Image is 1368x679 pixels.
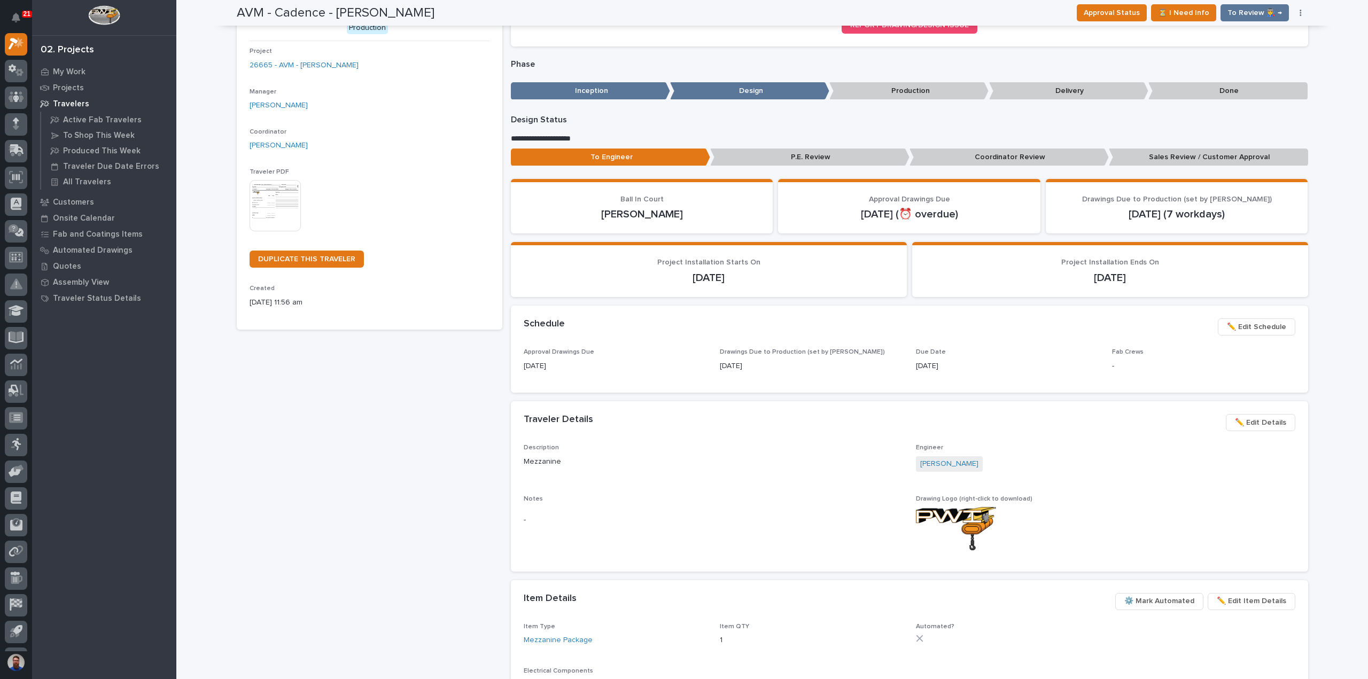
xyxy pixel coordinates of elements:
a: Active Fab Travelers [41,112,176,127]
span: Project [250,48,272,54]
span: ⚙️ Mark Automated [1124,595,1194,607]
a: Assembly View [32,274,176,290]
a: Onsite Calendar [32,210,176,226]
p: Active Fab Travelers [63,115,142,125]
p: Design Status [511,115,1308,125]
p: Onsite Calendar [53,214,115,223]
p: Design [670,82,829,100]
p: To Engineer [511,149,710,166]
a: DUPLICATE THIS TRAVELER [250,251,364,268]
a: Produced This Week [41,143,176,158]
a: Customers [32,194,176,210]
p: [DATE] [925,271,1295,284]
span: Drawings Due to Production (set by [PERSON_NAME]) [1082,196,1272,203]
p: Traveler Status Details [53,294,141,303]
div: Production [347,21,388,35]
p: Projects [53,83,84,93]
button: ⏳ I Need Info [1151,4,1216,21]
span: Engineer [916,444,943,451]
span: ✏️ Edit Schedule [1227,321,1286,333]
a: Fab and Coatings Items [32,226,176,242]
p: 1 [720,635,903,646]
span: ⏳ I Need Info [1158,6,1209,19]
p: - [1112,361,1295,372]
span: Drawings Due to Production (set by [PERSON_NAME]) [720,349,885,355]
span: Item Type [524,623,555,630]
span: Item QTY [720,623,749,630]
p: [DATE] (⏰ overdue) [791,208,1028,221]
p: 21 [24,10,30,18]
span: Project Installation Starts On [657,259,760,266]
button: ✏️ Edit Details [1226,414,1295,431]
span: Ball In Court [620,196,664,203]
p: [DATE] [524,361,707,372]
p: Sales Review / Customer Approval [1109,149,1308,166]
p: [DATE] (7 workdays) [1059,208,1295,221]
span: To Review 👨‍🏭 → [1227,6,1282,19]
p: Phase [511,59,1308,69]
span: DUPLICATE THIS TRAVELER [258,255,355,263]
p: Mezzanine [524,456,903,467]
p: Inception [511,82,670,100]
button: To Review 👨‍🏭 → [1221,4,1289,21]
a: Projects [32,80,176,96]
p: Traveler Due Date Errors [63,162,159,171]
p: Assembly View [53,278,109,287]
a: My Work [32,64,176,80]
button: ✏️ Edit Schedule [1218,318,1295,335]
p: Travelers [53,99,89,109]
p: To Shop This Week [63,131,135,141]
a: 26665 - AVM - [PERSON_NAME] [250,60,359,71]
span: Electrical Components [524,668,593,674]
span: Fab Crews [1112,349,1144,355]
span: ✏️ Edit Details [1235,416,1286,429]
p: All Travelers [63,177,111,187]
p: Quotes [53,262,81,271]
span: Approval Drawings Due [524,349,594,355]
span: Manager [250,89,276,95]
h2: Schedule [524,318,565,330]
div: 02. Projects [41,44,94,56]
a: [PERSON_NAME] [250,140,308,151]
p: Production [829,82,989,100]
p: - [524,514,903,526]
span: Notes [524,496,543,502]
span: ✏️ Edit Item Details [1217,595,1286,607]
p: Fab and Coatings Items [53,230,143,239]
a: [PERSON_NAME] [920,458,978,470]
p: Produced This Week [63,146,141,156]
a: [PERSON_NAME] [250,100,308,111]
p: Customers [53,198,94,207]
span: Traveler PDF [250,169,289,175]
a: Traveler Due Date Errors [41,159,176,174]
a: All Travelers [41,174,176,189]
img: Workspace Logo [88,5,120,25]
p: [DATE] [720,361,903,372]
h2: Traveler Details [524,414,593,426]
button: ⚙️ Mark Automated [1115,593,1203,610]
button: users-avatar [5,651,27,674]
p: Coordinator Review [910,149,1109,166]
h2: AVM - Cadence - [PERSON_NAME] [237,5,434,21]
a: Mezzanine Package [524,635,593,646]
a: Traveler Status Details [32,290,176,306]
p: Automated Drawings [53,246,133,255]
span: Approval Status [1084,6,1140,19]
p: [PERSON_NAME] [524,208,760,221]
p: Delivery [989,82,1148,100]
a: Travelers [32,96,176,112]
span: Approval Drawings Due [869,196,950,203]
button: Approval Status [1077,4,1147,21]
a: Quotes [32,258,176,274]
img: V9Q1NMKgj0EXvZVIMGI5SQ0Li-y1PTBi7PVHvCKIh2Y [916,507,996,550]
a: To Shop This Week [41,128,176,143]
p: [DATE] [916,361,1099,372]
span: Coordinator [250,129,286,135]
p: [DATE] [524,271,894,284]
span: Description [524,444,559,451]
p: P.E. Review [710,149,910,166]
span: Drawing Logo (right-click to download) [916,496,1032,502]
h2: Item Details [524,593,577,605]
p: [DATE] 11:56 am [250,297,489,308]
span: Project Installation Ends On [1061,259,1159,266]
